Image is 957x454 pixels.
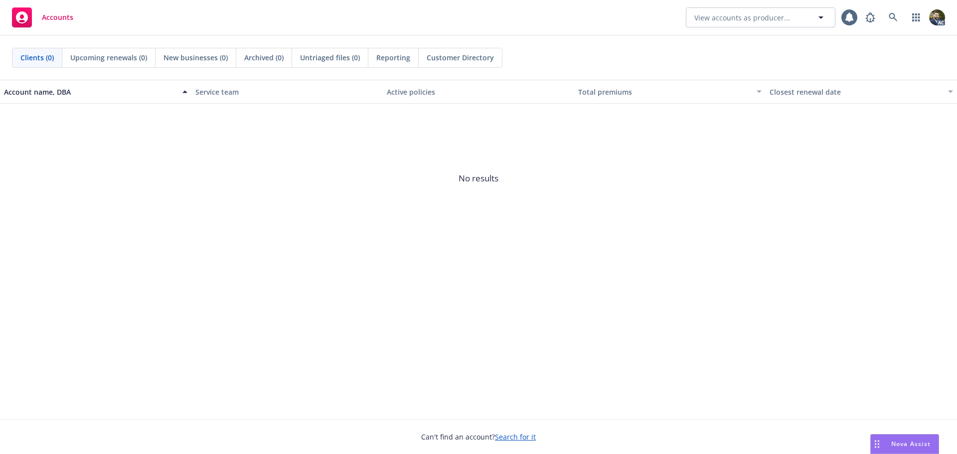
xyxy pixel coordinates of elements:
button: View accounts as producer... [686,7,835,27]
span: Untriaged files (0) [300,52,360,63]
div: Service team [195,87,379,97]
div: Closest renewal date [770,87,942,97]
span: View accounts as producer... [694,12,790,23]
span: Customer Directory [427,52,494,63]
div: Account name, DBA [4,87,176,97]
button: Active policies [383,80,574,104]
button: Total premiums [574,80,766,104]
span: Upcoming renewals (0) [70,52,147,63]
span: Accounts [42,13,73,21]
button: Closest renewal date [766,80,957,104]
span: New businesses (0) [163,52,228,63]
a: Accounts [8,3,77,31]
a: Search for it [495,432,536,442]
button: Nova Assist [870,434,939,454]
span: Reporting [376,52,410,63]
div: Drag to move [871,435,883,454]
div: Active policies [387,87,570,97]
a: Report a Bug [860,7,880,27]
span: Clients (0) [20,52,54,63]
span: Can't find an account? [421,432,536,442]
a: Switch app [906,7,926,27]
span: Nova Assist [891,440,931,448]
div: Total premiums [578,87,751,97]
a: Search [883,7,903,27]
img: photo [929,9,945,25]
span: Archived (0) [244,52,284,63]
button: Service team [191,80,383,104]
